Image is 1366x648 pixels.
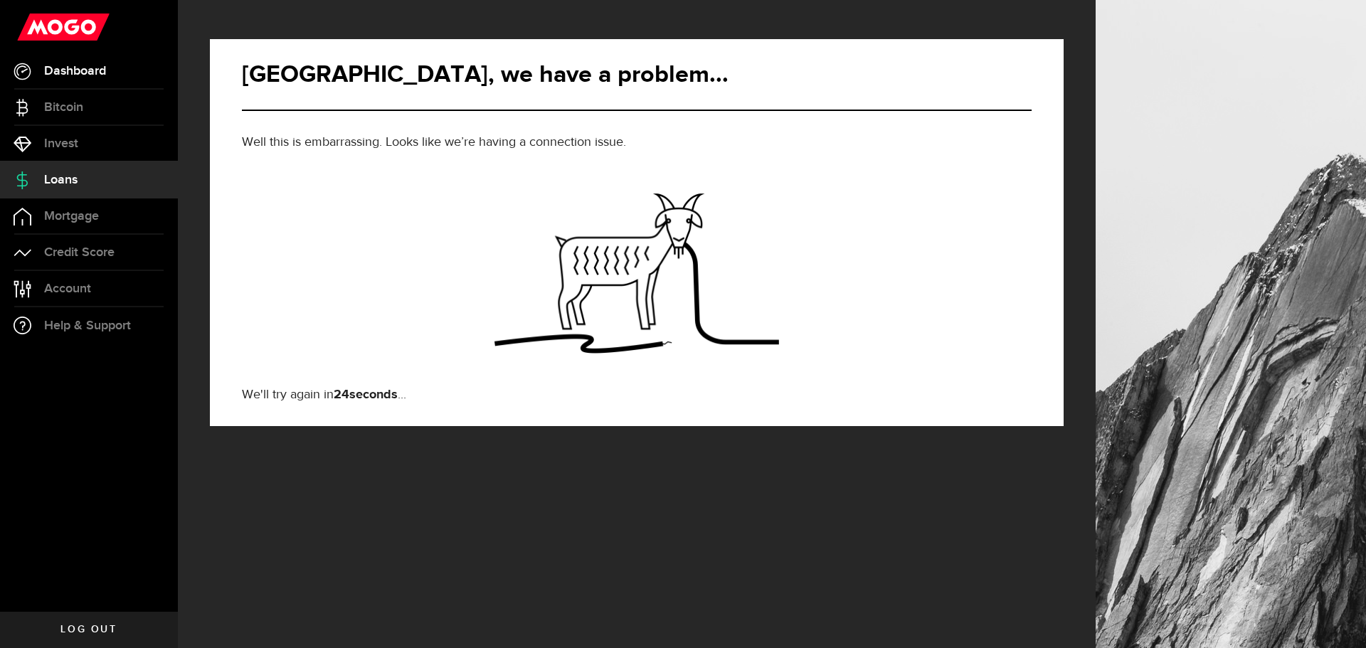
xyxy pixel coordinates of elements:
p: Well this is embarrassing. Looks like we’re having a connection issue. [242,133,1032,152]
span: Dashboard [44,65,106,78]
span: 24 [334,388,349,401]
span: Help & Support [44,319,131,332]
span: Credit Score [44,246,115,259]
span: Invest [44,137,78,150]
span: Loans [44,174,78,186]
div: We'll try again in ... [242,363,1032,405]
h1: [GEOGRAPHIC_DATA], we have a problem... [242,60,1032,90]
strong: seconds [334,388,398,401]
span: Account [44,282,91,295]
span: Bitcoin [44,101,83,114]
span: Mortgage [44,210,99,223]
img: connectionissue_goat.png [494,172,779,363]
span: Log out [60,625,117,634]
button: Open LiveChat chat widget [11,6,54,48]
